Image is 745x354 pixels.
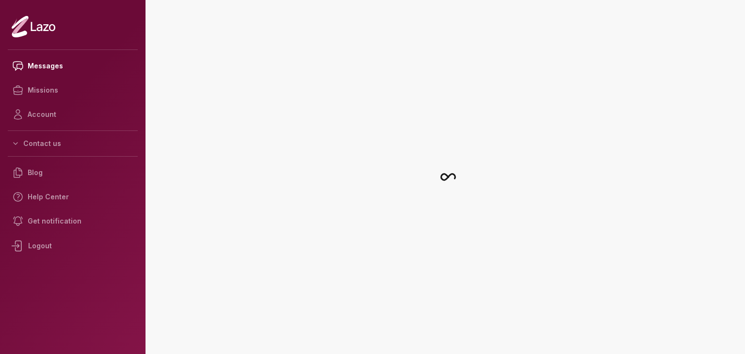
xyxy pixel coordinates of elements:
div: Logout [8,233,138,258]
button: Contact us [8,135,138,152]
a: Get notification [8,209,138,233]
a: Messages [8,54,138,78]
a: Missions [8,78,138,102]
a: Blog [8,161,138,185]
a: Help Center [8,185,138,209]
a: Account [8,102,138,127]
